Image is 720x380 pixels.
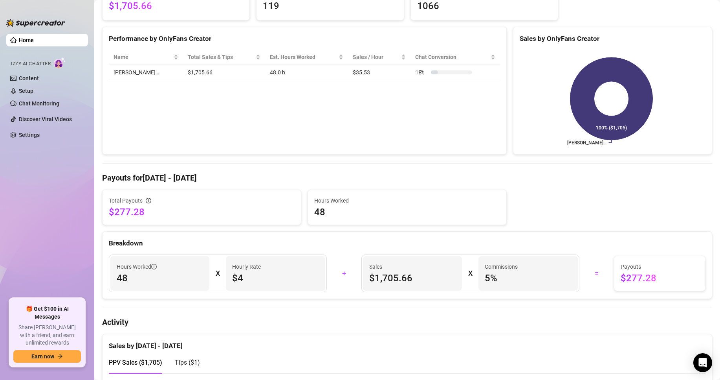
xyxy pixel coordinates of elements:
td: $1,705.66 [183,65,265,80]
a: Chat Monitoring [19,100,59,107]
span: $4 [232,272,319,284]
a: Discover Viral Videos [19,116,72,122]
th: Chat Conversion [410,50,500,65]
div: Performance by OnlyFans Creator [109,33,500,44]
span: 48 [314,206,500,218]
span: 18 % [415,68,428,77]
span: arrow-right [57,354,63,359]
span: Total Sales & Tips [188,53,254,61]
span: Tips ( $1 ) [175,359,200,366]
button: Earn nowarrow-right [13,350,81,363]
article: Commissions [485,262,518,271]
span: 5 % [485,272,571,284]
span: Payouts [621,262,699,271]
span: Name [114,53,172,61]
a: Settings [19,132,40,138]
span: PPV Sales ( $1,705 ) [109,359,162,366]
span: info-circle [146,198,151,203]
th: Total Sales & Tips [183,50,265,65]
div: Sales by OnlyFans Creator [520,33,705,44]
div: Sales by [DATE] - [DATE] [109,334,705,351]
span: $1,705.66 [369,272,456,284]
div: X [468,267,472,280]
div: = [584,267,609,280]
span: Total Payouts [109,196,143,205]
span: Share [PERSON_NAME] with a friend, and earn unlimited rewards [13,324,81,347]
span: info-circle [151,264,157,269]
div: Est. Hours Worked [270,53,337,61]
span: Chat Conversion [415,53,489,61]
span: Izzy AI Chatter [11,60,51,68]
span: Sales [369,262,456,271]
h4: Activity [102,317,712,328]
text: [PERSON_NAME]… [567,140,606,146]
img: AI Chatter [54,57,66,68]
span: Earn now [31,353,54,360]
td: $35.53 [348,65,410,80]
img: logo-BBDzfeDw.svg [6,19,65,27]
span: 🎁 Get $100 in AI Messages [13,305,81,321]
td: 48.0 h [265,65,348,80]
div: X [216,267,220,280]
a: Home [19,37,34,43]
span: Hours Worked [117,262,157,271]
th: Name [109,50,183,65]
article: Hourly Rate [232,262,261,271]
span: Hours Worked [314,196,500,205]
span: 48 [117,272,203,284]
span: Sales / Hour [353,53,399,61]
h4: Payouts for [DATE] - [DATE] [102,172,712,183]
span: $277.28 [109,206,295,218]
span: $277.28 [621,272,699,284]
td: [PERSON_NAME]… [109,65,183,80]
th: Sales / Hour [348,50,410,65]
div: Breakdown [109,238,705,249]
div: + [332,267,357,280]
a: Content [19,75,39,81]
a: Setup [19,88,33,94]
div: Open Intercom Messenger [693,353,712,372]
